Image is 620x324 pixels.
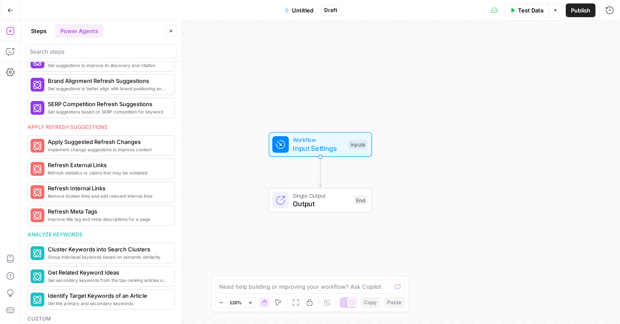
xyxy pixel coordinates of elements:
[566,3,595,17] button: Publish
[48,300,167,307] span: Get the primary and secondary keywords
[48,245,167,254] span: Cluster Keywords into Search Clusters
[48,62,167,69] span: Get suggestions to improve AI discovery and citation
[48,100,167,108] span: SERP Competition Refresh Suggestions
[518,6,543,15] span: Test Data
[279,3,319,17] button: Untitled
[48,268,167,277] span: Get Related Keyword Ideas
[240,132,400,157] div: WorkflowInput SettingsInputs
[48,169,167,176] span: Refresh statistics or claims that may be outdated
[571,6,590,15] span: Publish
[387,299,401,306] span: Paste
[48,207,167,216] span: Refresh Meta Tags
[55,24,103,38] button: Power Agents
[293,143,344,153] span: Input Settings
[28,123,175,131] div: Apply refresh suggestions
[360,297,380,308] button: Copy
[48,184,167,193] span: Refresh Internal Links
[293,191,350,199] span: Single Output
[48,193,167,199] span: Remove broken links and add relevant internal links
[30,47,173,56] input: Search steps
[354,196,367,205] div: End
[48,108,167,115] span: Get suggestions based on SERP competition for keyword
[348,140,367,149] div: Inputs
[364,299,377,306] span: Copy
[293,199,350,209] span: Output
[292,6,313,15] span: Untitled
[293,136,344,144] span: Workflow
[240,188,400,213] div: Single OutputOutputEnd
[48,291,167,300] span: Identify Target Keywords of an Article
[48,277,167,284] span: Get secondary keywords from the top-ranking articles of a target search term
[28,315,175,323] div: Custom
[384,297,405,308] button: Paste
[48,138,167,146] span: Apply Suggested Refresh Changes
[324,6,337,14] span: Draft
[229,299,242,306] span: 120%
[26,24,52,38] button: Steps
[319,157,322,187] g: Edge from start to end
[48,85,167,92] span: Get suggestions to better align with brand positioning and tone
[48,146,167,153] span: Implement change suggestions to improve content
[48,216,167,223] span: Improve title tag and meta descriptions for a page
[48,76,167,85] span: Brand Alignment Refresh Suggestions
[28,231,175,238] div: Analyze keywords
[48,161,167,169] span: Refresh External Links
[48,254,167,260] span: Group individual keywords based on semantic similarity
[505,3,549,17] button: Test Data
